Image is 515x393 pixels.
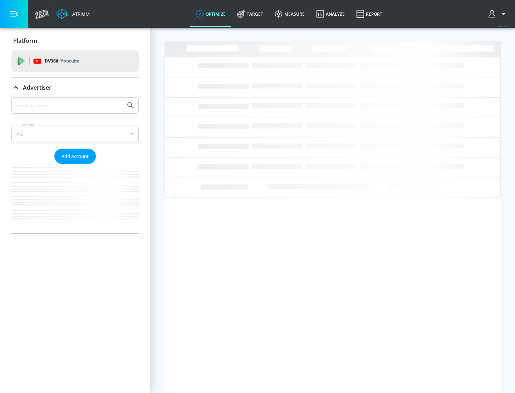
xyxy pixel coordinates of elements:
a: Analyze [310,1,350,27]
div: Platform [11,31,139,51]
p: Advertiser [23,84,51,91]
p: DV360: [45,57,79,65]
a: optimize [190,1,231,27]
p: Youtube [60,57,79,65]
a: Atrium [57,9,90,19]
div: DV360: Youtube [11,50,139,72]
span: v 4.24.0 [498,24,508,28]
div: A-Z [11,125,139,143]
div: Atrium [69,11,90,17]
a: Target [231,1,269,27]
label: Sort By [20,123,36,127]
p: Platform [13,37,37,45]
input: Search by name [14,101,123,110]
span: Add Account [62,152,89,160]
nav: list of Advertiser [11,164,139,233]
button: Add Account [54,149,96,164]
div: Advertiser [11,78,139,98]
a: Report [350,1,388,27]
a: measure [269,1,310,27]
div: Advertiser [11,97,139,233]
